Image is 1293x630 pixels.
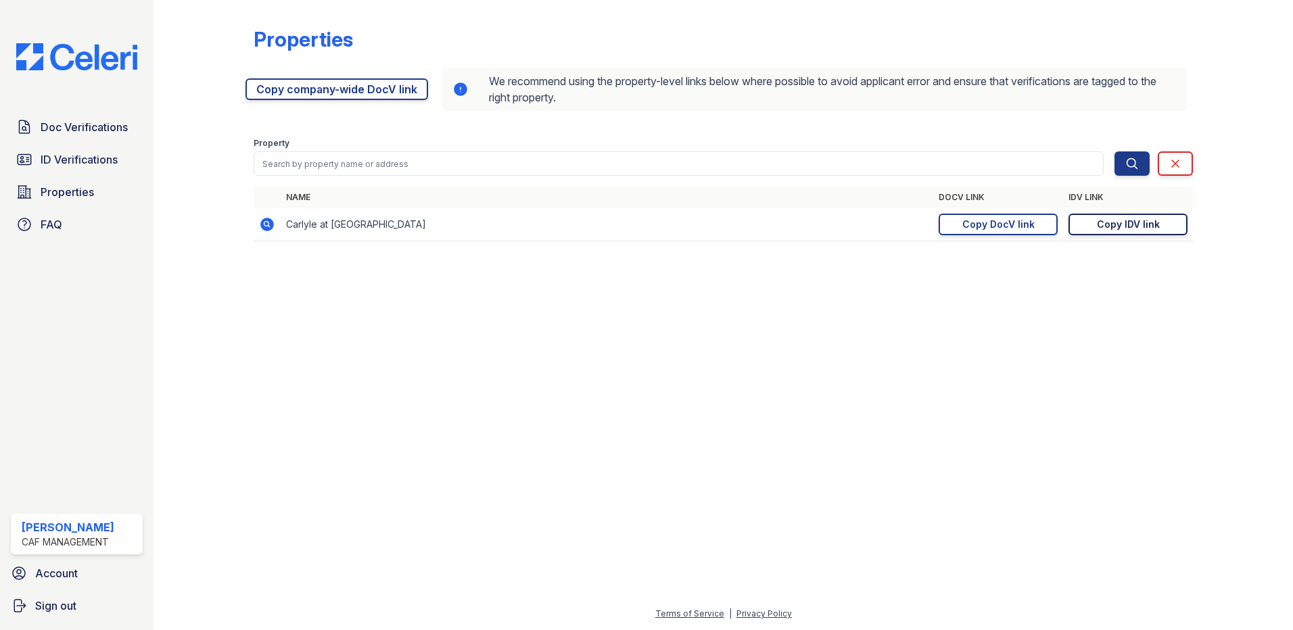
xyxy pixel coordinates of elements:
a: ID Verifications [11,146,143,173]
a: Copy IDV link [1068,214,1188,235]
span: FAQ [41,216,62,233]
a: Properties [11,178,143,205]
span: Account [35,565,78,581]
span: Properties [41,184,94,200]
a: Privacy Policy [736,608,792,619]
th: Name [281,187,933,208]
span: ID Verifications [41,151,118,168]
div: Properties [254,27,353,51]
a: Copy company-wide DocV link [245,78,428,100]
label: Property [254,138,289,149]
th: DocV Link [933,187,1063,208]
a: Terms of Service [655,608,724,619]
td: Carlyle at [GEOGRAPHIC_DATA] [281,208,933,241]
a: Doc Verifications [11,114,143,141]
div: Copy IDV link [1097,218,1160,231]
div: Copy DocV link [962,218,1035,231]
a: Sign out [5,592,148,619]
a: Account [5,560,148,587]
span: Doc Verifications [41,119,128,135]
img: CE_Logo_Blue-a8612792a0a2168367f1c8372b55b34899dd931a85d93a1a3d3e32e68fde9ad4.png [5,43,148,70]
input: Search by property name or address [254,151,1104,176]
th: IDV Link [1063,187,1193,208]
div: [PERSON_NAME] [22,519,114,535]
a: FAQ [11,211,143,238]
div: We recommend using the property-level links below where possible to avoid applicant error and ens... [442,68,1188,111]
a: Copy DocV link [939,214,1058,235]
span: Sign out [35,598,76,614]
div: | [729,608,732,619]
div: CAF Management [22,535,114,549]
